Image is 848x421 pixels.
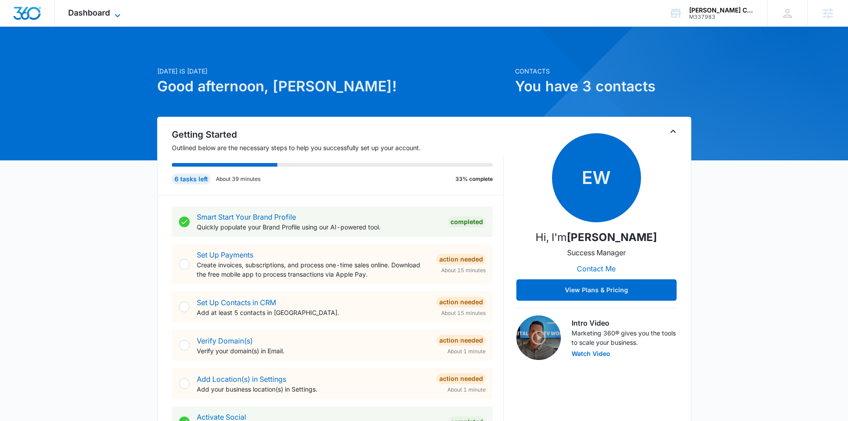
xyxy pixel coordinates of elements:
[568,258,625,279] button: Contact Me
[668,126,678,137] button: Toggle Collapse
[437,297,486,307] div: Action Needed
[197,260,430,279] p: Create invoices, subscriptions, and process one-time sales online. Download the free mobile app t...
[197,213,296,221] a: Smart Start Your Brand Profile
[447,386,486,394] span: About 1 minute
[172,174,211,184] div: 6 tasks left
[197,298,276,307] a: Set Up Contacts in CRM
[197,336,253,345] a: Verify Domain(s)
[567,231,657,244] strong: [PERSON_NAME]
[172,143,504,152] p: Outlined below are the necessary steps to help you successfully set up your account.
[516,315,561,360] img: Intro Video
[157,76,510,97] h1: Good afternoon, [PERSON_NAME]!
[552,133,641,222] span: EW
[567,247,626,258] p: Success Manager
[515,66,691,76] p: Contacts
[536,229,657,245] p: Hi, I'm
[157,66,510,76] p: [DATE] is [DATE]
[197,346,430,356] p: Verify your domain(s) in Email.
[197,384,430,394] p: Add your business location(s) in Settings.
[172,128,504,141] h2: Getting Started
[689,14,754,20] div: account id
[516,279,677,301] button: View Plans & Pricing
[437,254,486,265] div: Action Needed
[572,351,610,357] button: Watch Video
[572,318,677,328] h3: Intro Video
[216,175,260,183] p: About 39 minutes
[572,328,677,347] p: Marketing 360® gives you the tools to scale your business.
[437,373,486,384] div: Action Needed
[441,266,486,274] span: About 15 minutes
[437,335,486,346] div: Action Needed
[448,217,486,227] div: Completed
[197,375,286,384] a: Add Location(s) in Settings
[441,309,486,317] span: About 15 minutes
[68,8,110,17] span: Dashboard
[515,76,691,97] h1: You have 3 contacts
[455,175,493,183] p: 33% complete
[197,250,253,259] a: Set Up Payments
[447,347,486,356] span: About 1 minute
[197,308,430,317] p: Add at least 5 contacts in [GEOGRAPHIC_DATA].
[197,222,441,232] p: Quickly populate your Brand Profile using our AI-powered tool.
[689,7,754,14] div: account name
